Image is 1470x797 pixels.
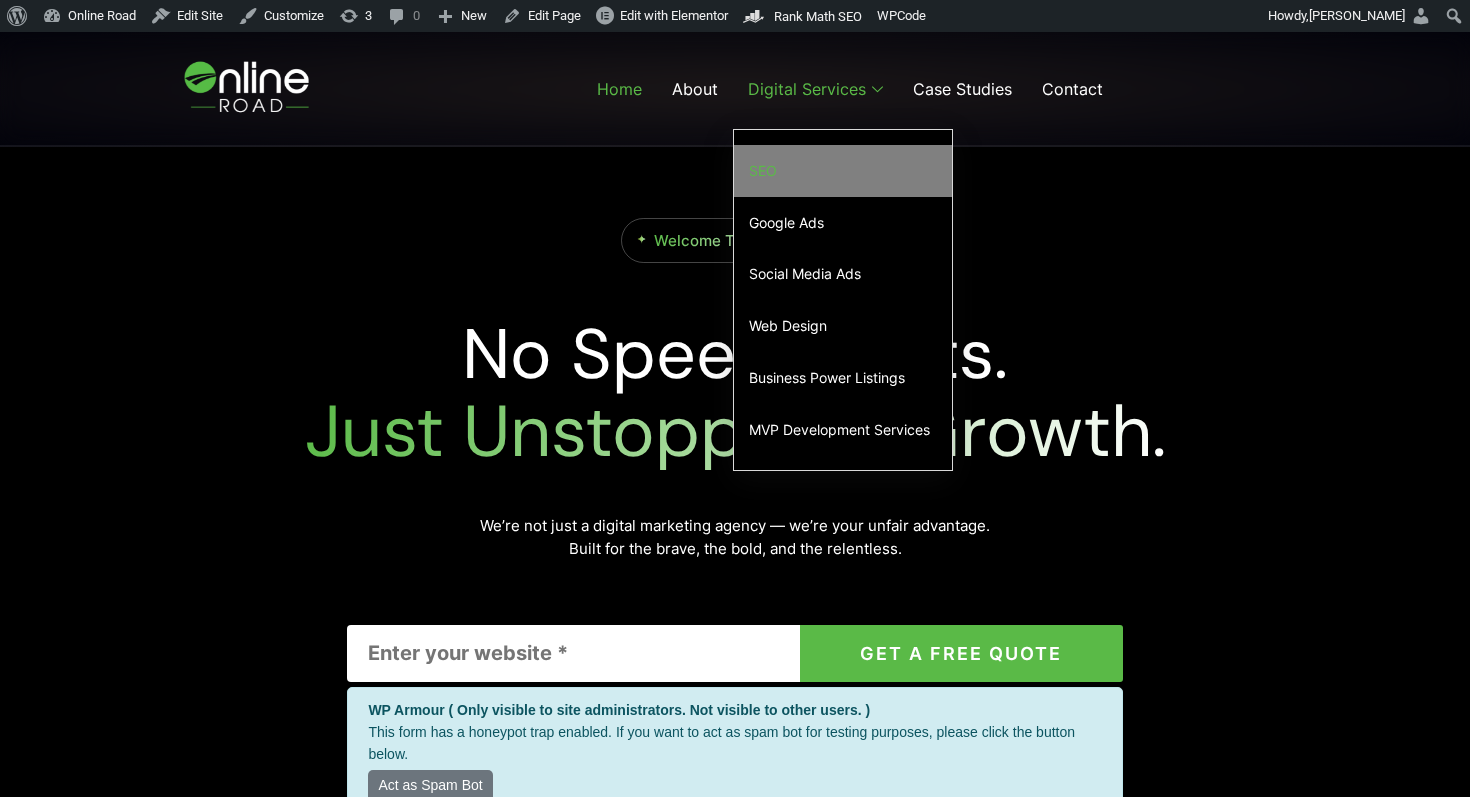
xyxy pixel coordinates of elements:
a: MVP Development Services [734,404,952,456]
p: We’re not just a digital marketing agency — we’re your unfair advantage. Built for the brave, the... [347,514,1122,561]
a: Contact [1027,49,1118,129]
button: GET A FREE QUOTE [800,625,1123,682]
a: Google Ads [734,197,952,249]
a: Digital Services [733,49,898,129]
input: Enter your website * [347,625,799,682]
span: Edit with Elementor [620,8,728,23]
span: Rank Math SEO [774,9,862,24]
strong: WP Armour ( Only visible to site administrators. Not visible to other users. ) [368,702,870,718]
a: About [657,49,733,129]
a: Web Design [734,300,952,352]
a: Business Power Listings [734,352,952,404]
span: Just Unstoppable Growth. [305,385,1166,478]
a: Home [582,49,657,129]
a: Case Studies [898,49,1027,129]
span: Welcome To Online Road [654,231,835,250]
a: Social Media Ads [734,248,952,300]
h2: No Speed Limits. [165,316,1305,471]
span: [PERSON_NAME] [1309,8,1405,23]
a: SEO [734,145,952,197]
